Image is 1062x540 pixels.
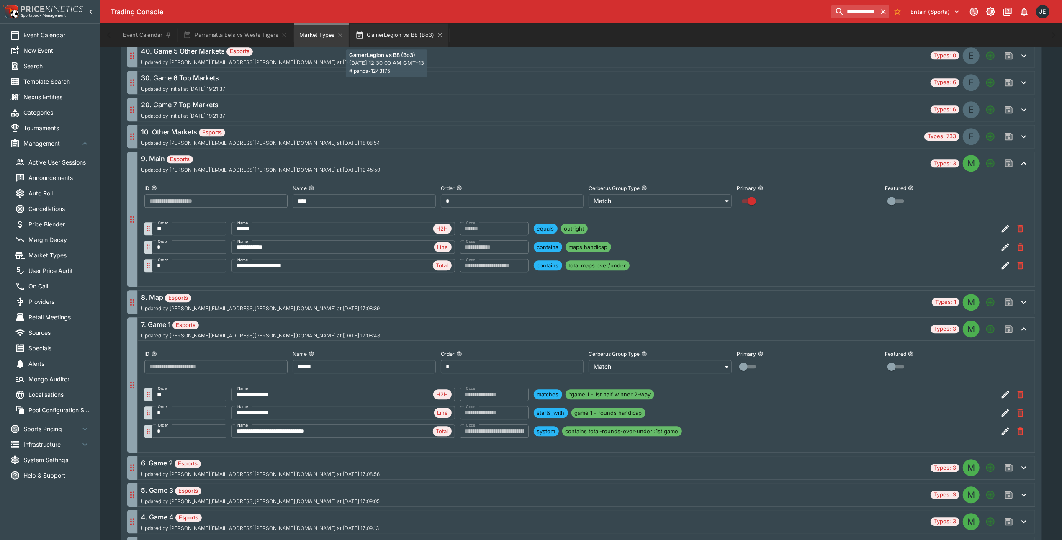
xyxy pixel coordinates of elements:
span: maps handicap [566,243,611,252]
span: Updated by [PERSON_NAME][EMAIL_ADDRESS][PERSON_NAME][DOMAIN_NAME] at [DATE] 17:09:05 [141,499,380,504]
span: Esports [175,460,201,468]
span: contains total-rounds-over-under::1st game [562,427,682,436]
button: Remove Market Code from the group [1013,239,1028,255]
p: Primary [737,350,756,357]
span: Cancellations [28,204,90,213]
span: # panda-1243175 [349,67,424,75]
span: Save changes to the Market Type group [1001,75,1016,90]
span: Announcements [28,173,90,182]
span: Template Search [23,77,90,86]
button: Connected to PK [967,4,982,19]
span: Types: 1 [932,298,959,306]
button: No Bookmarks [891,5,904,18]
span: Save changes to the Market Type group [1001,48,1016,63]
h6: 4. Game 4 [141,512,379,522]
span: Esports [167,155,193,164]
span: Auto Roll [28,189,90,198]
img: Sportsbook Management [21,14,66,18]
span: Specials [28,344,90,352]
span: Save changes to the Market Type group [1001,487,1016,502]
button: Add a new Market type to the group [983,156,998,171]
span: Save changes to the Market Type group [1001,321,1016,337]
span: On Call [28,282,90,291]
h6: 30. Game 6 Top Markets [141,73,225,83]
span: Save changes to the Market Type group [1001,514,1016,529]
span: system [534,427,559,436]
button: Documentation [1000,4,1015,19]
h6: 6. Game 2 [141,458,380,468]
h6: 40. Game 5 Other Markets [141,46,380,56]
span: Types: 3 [931,325,959,333]
h6: 5. Game 3 [141,485,380,495]
button: Order [456,351,462,357]
div: MATCH [963,294,980,311]
span: Types: 3 [931,159,959,168]
span: Retail Meetings [28,313,90,321]
button: Cerberus Group Type [641,351,647,357]
p: Order [441,185,455,192]
span: Nexus Entities [23,93,90,101]
span: outright [561,225,588,233]
button: Remove Market Code from the group [1013,405,1028,420]
button: ID [151,351,157,357]
span: Pool Configuration Sets [28,406,90,414]
span: Esports [172,321,199,329]
label: Order [158,255,168,265]
span: Updated by [PERSON_NAME][EMAIL_ADDRESS][PERSON_NAME][DOMAIN_NAME] at [DATE] 17:09:13 [141,525,379,531]
p: GamerLegion vs B8 (Bo3) [349,51,424,59]
button: Remove Market Code from the group [1013,387,1028,402]
div: EVENT [963,128,980,145]
span: starts_with [534,409,568,417]
label: Order [158,421,168,430]
button: Add a new Market type to the group [983,460,998,475]
h6: 20. Game 7 Top Markets [141,100,225,110]
span: contains [534,243,562,252]
button: Featured [908,351,914,357]
label: Code [466,402,476,412]
span: Updated by [PERSON_NAME][EMAIL_ADDRESS][PERSON_NAME][DOMAIN_NAME] at [DATE] 17:08:39 [141,306,380,311]
label: Code [466,384,476,393]
button: Add a new Market type to the group [983,48,998,63]
span: Types: 3 [931,517,959,526]
span: Esports [199,129,225,137]
span: Localisations [28,390,90,399]
div: MATCH [963,459,980,476]
span: Line [434,409,452,417]
span: Sources [28,328,90,337]
span: Updated by [PERSON_NAME][EMAIL_ADDRESS][PERSON_NAME][DOMAIN_NAME] at [DATE] 17:08:48 [141,333,380,339]
h6: 9. Main [141,154,380,164]
p: Name [293,185,307,192]
button: Add a new Market type to the group [983,321,998,337]
span: User Price Audit [28,266,90,275]
span: Alerts [28,359,90,368]
img: PriceKinetics Logo [3,3,19,20]
span: Esports [175,514,202,522]
button: Cerberus Group Type [641,185,647,191]
label: Code [466,421,476,430]
label: Order [158,384,168,393]
span: Active User Sessions [28,158,90,167]
span: Margin Decay [28,235,90,244]
span: H2H [433,391,452,399]
span: Total [433,262,452,270]
span: equals [534,225,558,233]
span: Market Types [28,251,90,260]
label: Name [237,255,248,265]
button: Featured [908,185,914,191]
span: Updated by [PERSON_NAME][EMAIL_ADDRESS][PERSON_NAME][DOMAIN_NAME] at [DATE] 18:08:54 [141,140,380,146]
span: Types: 3 [931,464,959,472]
span: Sports Pricing [23,424,80,433]
input: search [831,5,877,18]
span: Updated by initial at [DATE] 19:21:37 [141,113,225,119]
span: Esports [165,294,191,302]
button: Name [309,185,314,191]
span: H2H [433,225,452,233]
div: EVENT [963,101,980,118]
span: matches [534,391,562,399]
span: System Settings [23,455,90,464]
h6: 8. Map [141,292,380,302]
button: ID [151,185,157,191]
button: Order [456,185,462,191]
label: Name [237,384,248,393]
span: game 1 - rounds handicap [571,409,645,417]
